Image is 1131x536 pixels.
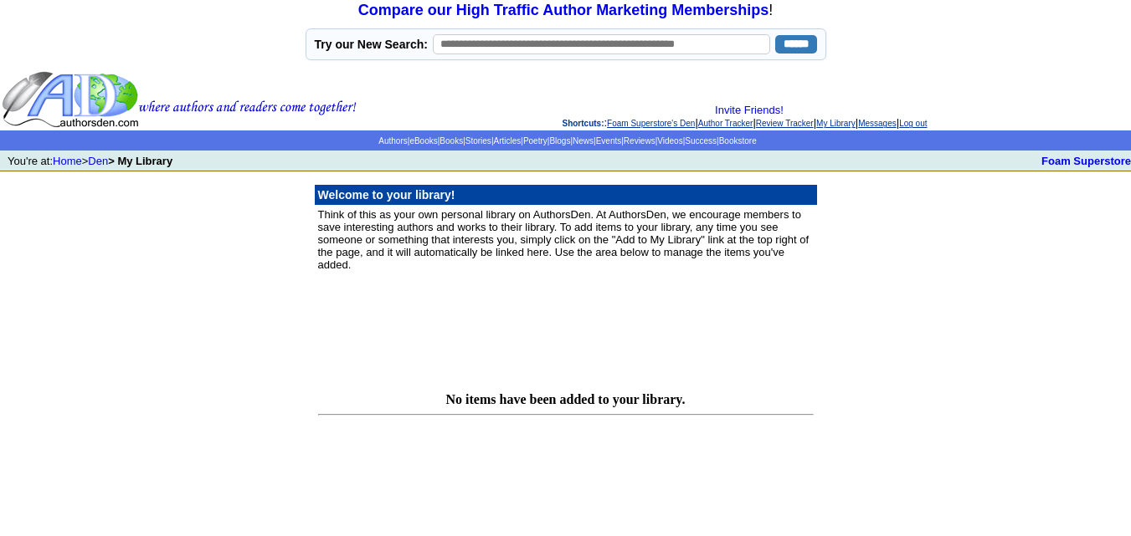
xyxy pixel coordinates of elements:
a: Authors [378,136,407,145]
a: My Library [816,119,856,128]
div: : | | | | | [360,104,1129,129]
label: Try our New Search: [315,38,428,51]
a: Stories [465,136,491,145]
b: No items have been added to your library. [446,392,686,406]
a: Blogs [549,136,570,145]
a: Books [440,136,463,145]
a: eBooks [409,136,437,145]
a: Articles [493,136,521,145]
img: header_logo2.gif [2,70,357,129]
font: You're at: > [8,155,172,167]
a: Den [88,155,108,167]
a: Home [53,155,82,167]
a: Poetry [523,136,548,145]
a: Author Tracker [698,119,753,128]
span: Shortcuts: [562,119,604,128]
b: > My Library [108,155,172,167]
a: Success [685,136,717,145]
a: Log out [899,119,927,128]
font: ! [358,2,773,18]
a: Videos [657,136,682,145]
a: Reviews [624,136,655,145]
p: Welcome to your library! [318,188,814,202]
a: Messages [858,119,897,128]
a: Bookstore [719,136,757,145]
font: Think of this as your own personal library on AuthorsDen. At AuthorsDen, we encourage members to ... [318,208,810,271]
a: Compare our High Traffic Author Marketing Memberships [358,2,769,18]
a: Events [596,136,622,145]
a: Foam Superstore [1041,155,1131,167]
a: Invite Friends! [715,104,784,116]
a: News [573,136,594,145]
a: Review Tracker [756,119,814,128]
a: Foam Superstore's Den [607,119,695,128]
